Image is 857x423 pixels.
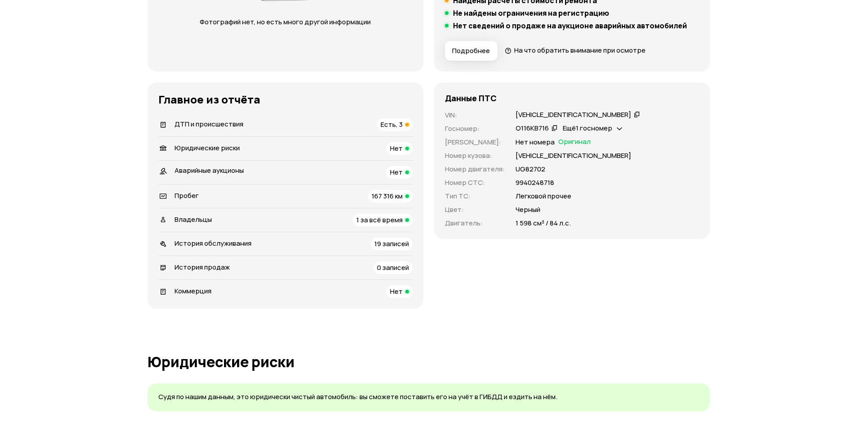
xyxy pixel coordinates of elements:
[445,93,497,103] h4: Данные ПТС
[148,354,710,370] h1: Юридические риски
[453,9,609,18] h5: Не найдены ограничения на регистрацию
[175,166,244,175] span: Аварийные аукционы
[175,262,230,272] span: История продаж
[516,124,549,133] div: О116КВ716
[505,45,646,55] a: На что обратить внимание при осмотре
[452,46,490,55] span: Подробнее
[516,205,540,215] p: Черный
[175,119,243,129] span: ДТП и происшествия
[516,137,555,147] p: Нет номера
[445,178,505,188] p: Номер СТС :
[175,238,251,248] span: История обслуживания
[516,218,571,228] p: 1 598 см³ / 84 л.с.
[516,151,631,161] p: [VEHICLE_IDENTIFICATION_NUMBER]
[516,164,545,174] p: UG82702
[372,191,403,201] span: 167 316 км
[563,123,612,133] span: Ещё 1 госномер
[377,263,409,272] span: 0 записей
[445,137,505,147] p: [PERSON_NAME] :
[356,215,403,225] span: 1 за всё время
[374,239,409,248] span: 19 записей
[516,191,571,201] p: Легковой прочее
[390,287,403,296] span: Нет
[175,215,212,224] span: Владельцы
[558,137,591,147] span: Оригинал
[158,392,699,402] p: Судя по нашим данным, это юридически чистый автомобиль: вы сможете поставить его на учёт в ГИБДД ...
[381,120,403,129] span: Есть, 3
[516,178,554,188] p: 9940248718
[445,191,505,201] p: Тип ТС :
[175,143,240,153] span: Юридические риски
[514,45,646,55] span: На что обратить внимание при осмотре
[390,167,403,177] span: Нет
[445,151,505,161] p: Номер кузова :
[445,41,498,61] button: Подробнее
[191,17,380,27] p: Фотографий нет, но есть много другой информации
[516,110,631,120] div: [VEHICLE_IDENTIFICATION_NUMBER]
[390,144,403,153] span: Нет
[158,93,413,106] h3: Главное из отчёта
[453,21,687,30] h5: Нет сведений о продаже на аукционе аварийных автомобилей
[175,191,199,200] span: Пробег
[445,164,505,174] p: Номер двигателя :
[445,110,505,120] p: VIN :
[175,286,211,296] span: Коммерция
[445,205,505,215] p: Цвет :
[445,124,505,134] p: Госномер :
[445,218,505,228] p: Двигатель :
